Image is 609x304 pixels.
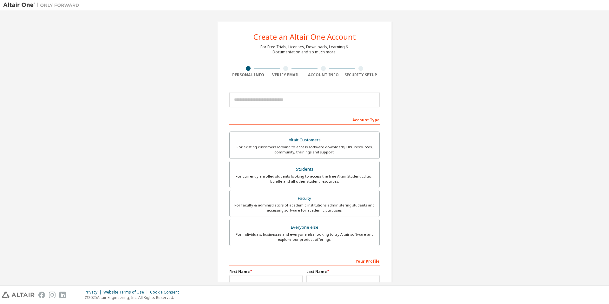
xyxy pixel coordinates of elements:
div: For individuals, businesses and everyone else looking to try Altair software and explore our prod... [233,232,376,242]
label: Last Name [306,269,380,274]
div: Students [233,165,376,174]
div: Personal Info [229,72,267,78]
img: facebook.svg [38,292,45,298]
div: For faculty & administrators of academic institutions administering students and accessing softwa... [233,203,376,213]
div: Cookie Consent [150,290,183,295]
div: For existing customers looking to access software downloads, HPC resources, community, trainings ... [233,145,376,155]
div: Security Setup [342,72,380,78]
div: Website Terms of Use [103,290,150,295]
img: altair_logo.svg [2,292,35,298]
img: instagram.svg [49,292,56,298]
div: Faculty [233,194,376,203]
div: Altair Customers [233,136,376,145]
div: Everyone else [233,223,376,232]
div: For currently enrolled students looking to access the free Altair Student Edition bundle and all ... [233,174,376,184]
p: © 2025 Altair Engineering, Inc. All Rights Reserved. [85,295,183,300]
label: First Name [229,269,303,274]
div: Create an Altair One Account [253,33,356,41]
div: Account Info [304,72,342,78]
div: For Free Trials, Licenses, Downloads, Learning & Documentation and so much more. [260,44,349,55]
div: Privacy [85,290,103,295]
div: Verify Email [267,72,305,78]
img: Altair One [3,2,82,8]
div: Account Type [229,114,380,125]
img: linkedin.svg [59,292,66,298]
div: Your Profile [229,256,380,266]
